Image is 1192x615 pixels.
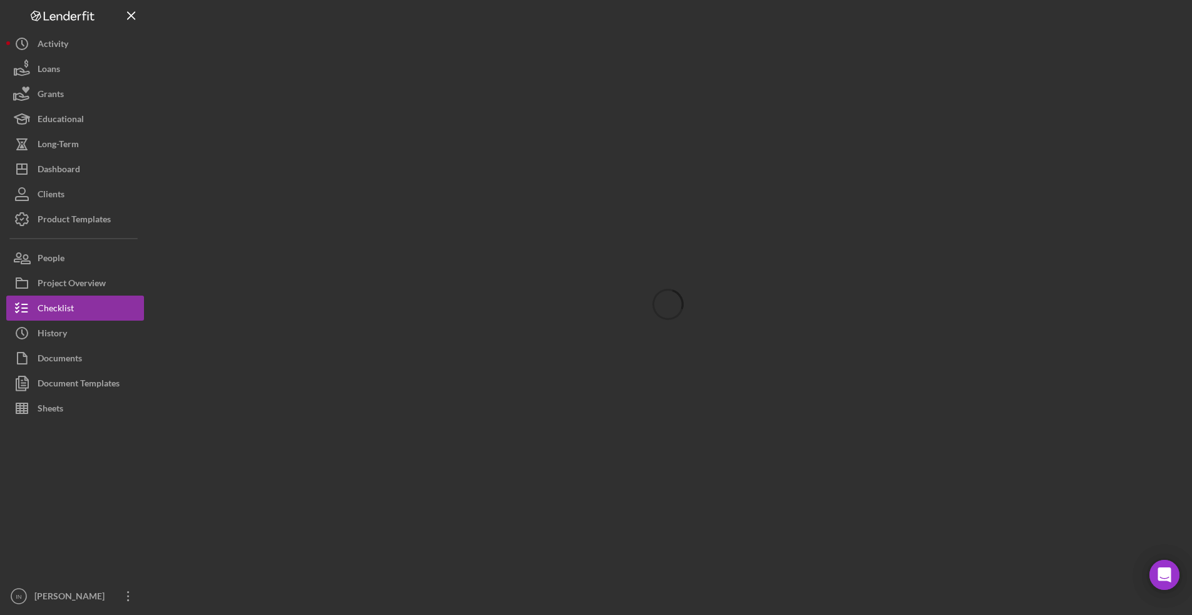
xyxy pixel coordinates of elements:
[38,182,64,210] div: Clients
[6,157,144,182] button: Dashboard
[38,132,79,160] div: Long-Term
[16,593,22,600] text: IN
[6,207,144,232] button: Product Templates
[6,346,144,371] button: Documents
[6,56,144,81] button: Loans
[6,81,144,106] button: Grants
[6,296,144,321] button: Checklist
[38,106,84,135] div: Educational
[6,271,144,296] button: Project Overview
[6,31,144,56] button: Activity
[6,396,144,421] button: Sheets
[6,321,144,346] button: History
[6,371,144,396] button: Document Templates
[38,207,111,235] div: Product Templates
[38,31,68,59] div: Activity
[38,296,74,324] div: Checklist
[38,396,63,424] div: Sheets
[38,346,82,374] div: Documents
[38,371,120,399] div: Document Templates
[38,56,60,85] div: Loans
[31,584,113,612] div: [PERSON_NAME]
[6,245,144,271] button: People
[38,321,67,349] div: History
[38,271,106,299] div: Project Overview
[1149,560,1179,590] div: Open Intercom Messenger
[6,132,144,157] button: Long-Term
[6,584,144,609] button: IN[PERSON_NAME]
[38,81,64,110] div: Grants
[6,182,144,207] button: Clients
[38,157,80,185] div: Dashboard
[6,106,144,132] button: Educational
[38,245,64,274] div: People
